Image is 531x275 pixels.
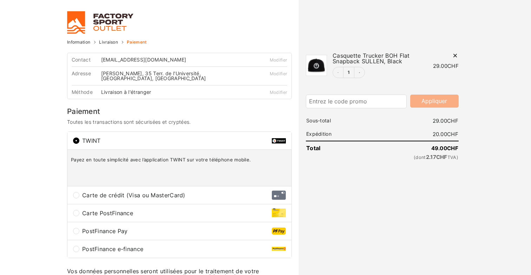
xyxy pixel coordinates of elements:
[67,120,292,124] h4: Toutes les transactions sont sécurisées et cryptées.
[452,52,459,60] a: Remove this item
[72,71,101,81] div: Adresse
[270,71,287,76] a: Modifier
[306,95,407,108] input: Entrez le code promo
[447,63,459,69] span: CHF
[447,145,458,152] span: CHF
[72,57,101,62] div: Contact
[447,131,458,137] span: CHF
[71,157,288,163] p: Payez en toute simplicité avec l’application TWINT sur votre téléphone mobile.
[343,70,354,75] a: Modifier
[82,192,272,198] span: Carte de crédit (Visa ou MasterCard)
[72,90,101,95] div: Méthode
[82,210,272,216] span: Carte PostFinance
[270,90,287,95] a: Modifier
[272,247,286,251] img: PostFinance e-finance
[426,154,447,160] span: 2.17
[272,209,286,217] img: Carte PostFinance
[82,138,272,143] span: TWINT
[447,117,458,124] span: CHF
[433,131,458,137] bdi: 20.00
[272,228,286,235] img: PostFinance Pay
[410,95,459,108] button: Appliquer
[357,154,458,160] small: (dont TVA)
[306,131,357,137] th: Expédition
[82,246,272,252] span: PostFinance e-finance
[333,52,410,65] span: Casquette Trucker BOH Flat Snapback SULLEN, Black
[101,57,191,62] div: [EMAIL_ADDRESS][DOMAIN_NAME]
[306,145,357,151] th: Total
[101,90,156,95] div: Livraison à l'étranger
[272,191,286,200] img: Carte de crédit (Visa ou MasterCard)
[272,138,286,143] img: TWINT
[67,108,292,115] h3: Paiement
[82,228,272,234] span: PostFinance Pay
[433,117,458,124] bdi: 29.00
[67,40,90,44] a: Information
[99,40,118,44] a: Livraison
[270,57,287,63] a: Modifier
[431,145,458,152] bdi: 49.00
[333,67,343,78] button: Décrémentation
[436,154,447,160] span: CHF
[127,40,146,44] a: Paiement
[354,67,365,78] button: Incrément
[306,118,357,123] th: Sous-total
[433,63,459,69] bdi: 29.00
[101,71,251,81] div: [PERSON_NAME], 35 Terr. de l'Université, [GEOGRAPHIC_DATA], [GEOGRAPHIC_DATA]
